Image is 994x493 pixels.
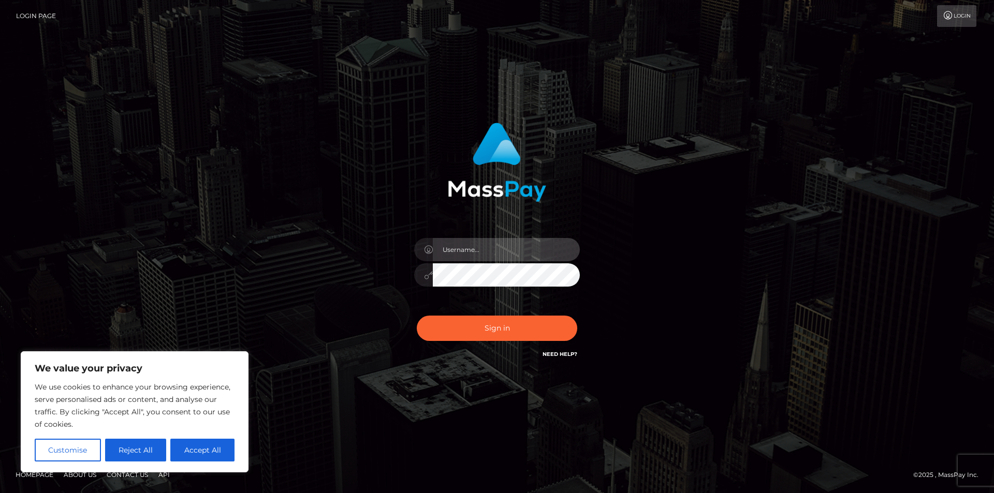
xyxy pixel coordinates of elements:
[11,467,57,483] a: Homepage
[35,362,235,375] p: We value your privacy
[154,467,174,483] a: API
[170,439,235,461] button: Accept All
[448,123,546,202] img: MassPay Login
[16,5,56,27] a: Login Page
[60,467,100,483] a: About Us
[433,238,580,261] input: Username...
[937,5,976,27] a: Login
[543,351,577,357] a: Need Help?
[417,316,577,341] button: Sign in
[913,469,986,481] div: © 2025 , MassPay Inc.
[103,467,152,483] a: Contact Us
[105,439,167,461] button: Reject All
[35,439,101,461] button: Customise
[35,381,235,430] p: We use cookies to enhance your browsing experience, serve personalised ads or content, and analys...
[21,351,248,472] div: We value your privacy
